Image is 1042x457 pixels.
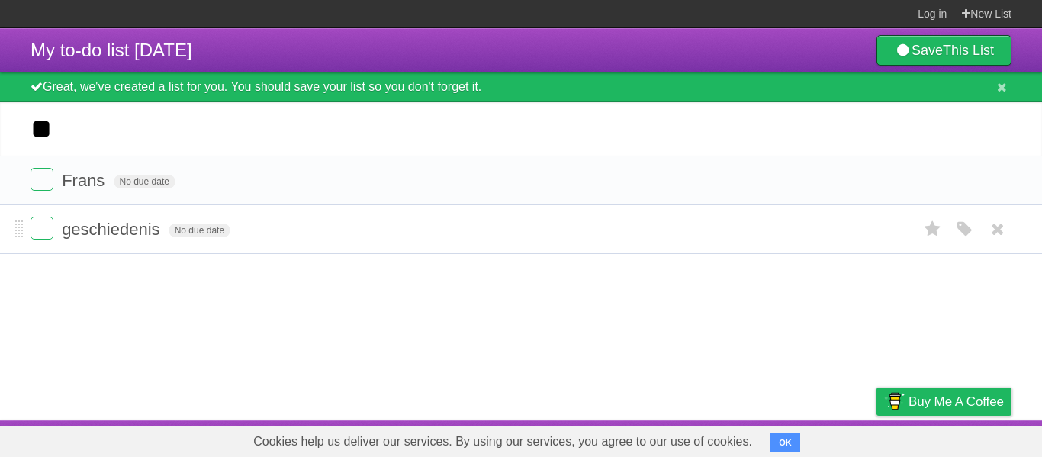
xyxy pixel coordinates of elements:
img: Buy me a coffee [884,388,905,414]
span: My to-do list [DATE] [31,40,192,60]
span: geschiedenis [62,220,163,239]
a: Privacy [857,424,896,453]
b: This List [943,43,994,58]
span: Cookies help us deliver our services. By using our services, you agree to our use of cookies. [238,426,767,457]
span: No due date [114,175,175,188]
span: No due date [169,224,230,237]
a: About [674,424,706,453]
button: OK [770,433,800,452]
a: Developers [724,424,786,453]
a: SaveThis List [876,35,1011,66]
span: Frans [62,171,108,190]
label: Done [31,217,53,240]
label: Done [31,168,53,191]
a: Terms [805,424,838,453]
label: Star task [918,217,947,242]
span: Buy me a coffee [909,388,1004,415]
a: Suggest a feature [915,424,1011,453]
a: Buy me a coffee [876,388,1011,416]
